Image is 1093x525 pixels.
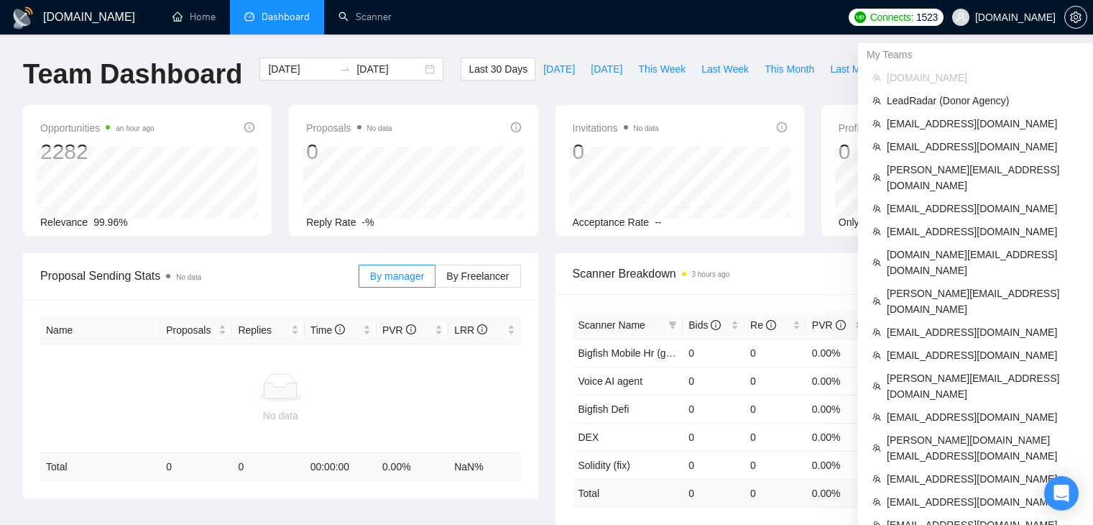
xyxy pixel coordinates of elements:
button: [DATE] [583,58,630,81]
span: Proposals [166,322,216,338]
span: [EMAIL_ADDRESS][DOMAIN_NAME] [887,324,1079,340]
h1: Team Dashboard [23,58,242,91]
span: Scanner Name [578,319,645,331]
td: Total [573,479,683,507]
td: 0.00% [806,451,868,479]
span: team [872,73,881,82]
span: By manager [370,270,424,282]
input: Start date [268,61,333,77]
span: 99.96% [93,216,127,228]
span: [DATE] [591,61,622,77]
td: 0 [232,453,304,481]
span: [EMAIL_ADDRESS][DOMAIN_NAME] [887,116,1079,132]
span: No data [176,273,201,281]
span: [PERSON_NAME][DOMAIN_NAME][EMAIL_ADDRESS][DOMAIN_NAME] [887,432,1079,464]
span: 1523 [916,9,938,25]
span: Time [310,324,345,336]
span: [EMAIL_ADDRESS][DOMAIN_NAME] [887,201,1079,216]
a: searchScanner [338,11,392,23]
span: info-circle [511,122,521,132]
div: 0 [306,138,392,165]
a: Voice AI agent [578,375,643,387]
td: 0 [683,339,744,367]
span: dashboard [244,12,254,22]
span: [EMAIL_ADDRESS][DOMAIN_NAME] [887,347,1079,363]
span: info-circle [244,122,254,132]
span: Replies [238,322,287,338]
span: [PERSON_NAME][EMAIL_ADDRESS][DOMAIN_NAME] [887,162,1079,193]
span: This Week [638,61,686,77]
td: 0 [744,339,806,367]
span: team [872,328,881,337]
td: 0 [683,451,744,479]
a: homeHome [172,11,216,23]
td: 0.00% [806,339,868,367]
span: info-circle [836,320,846,330]
span: team [872,96,881,105]
td: 0 [683,367,744,395]
button: Last 30 Days [461,58,535,81]
button: This Month [757,58,822,81]
time: an hour ago [116,124,154,132]
span: Bids [688,319,721,331]
a: Bigfish Defi [578,403,629,415]
td: Total [40,453,160,481]
span: -- [655,216,661,228]
span: info-circle [766,320,776,330]
span: info-circle [406,324,416,334]
span: team [872,258,881,267]
th: Proposals [160,316,232,344]
time: 3 hours ago [692,270,730,278]
span: -% [362,216,374,228]
button: Last Month [822,58,887,81]
span: [EMAIL_ADDRESS][DOMAIN_NAME] [887,494,1079,510]
span: Last 30 Days [469,61,527,77]
span: [PERSON_NAME][EMAIL_ADDRESS][DOMAIN_NAME] [887,370,1079,402]
td: 0.00% [806,395,868,423]
button: This Week [630,58,693,81]
td: 0.00 % [377,453,448,481]
th: Name [40,316,160,344]
span: filter [665,314,680,336]
td: 0 [744,451,806,479]
span: No data [634,124,659,132]
span: PVR [812,319,846,331]
td: 0 [744,479,806,507]
span: team [872,227,881,236]
img: logo [11,6,34,29]
span: team [872,142,881,151]
span: LeadRadar (Donor Agency) [887,93,1079,109]
span: Scanner Breakdown [573,265,1053,283]
input: End date [356,61,422,77]
div: No data [46,408,515,424]
span: team [872,498,881,506]
span: setting [1065,12,1087,23]
span: Acceptance Rate [573,216,650,228]
td: 0.00% [806,367,868,395]
span: info-circle [777,122,787,132]
span: team [872,351,881,360]
div: Open Intercom Messenger [1044,476,1079,511]
th: Replies [232,316,304,344]
span: [EMAIL_ADDRESS][DOMAIN_NAME] [887,224,1079,239]
span: team [872,444,881,452]
a: Bigfish Mobile Hr (general) [578,347,698,359]
td: 00:00:00 [305,453,377,481]
div: My Teams [858,43,1093,66]
span: Last Week [701,61,749,77]
span: Connects: [870,9,913,25]
td: 0 [683,423,744,451]
span: team [872,297,881,306]
span: team [872,382,881,391]
a: setting [1064,12,1087,23]
a: DEX [578,432,599,443]
td: 0.00 % [806,479,868,507]
span: filter [668,321,677,329]
span: PVR [382,324,416,336]
button: Last Week [693,58,757,81]
span: [PERSON_NAME][EMAIL_ADDRESS][DOMAIN_NAME] [887,286,1079,317]
span: [EMAIL_ADDRESS][DOMAIN_NAME] [887,471,1079,487]
span: team [872,413,881,421]
span: info-circle [711,320,721,330]
a: Solidity (fix) [578,460,630,471]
